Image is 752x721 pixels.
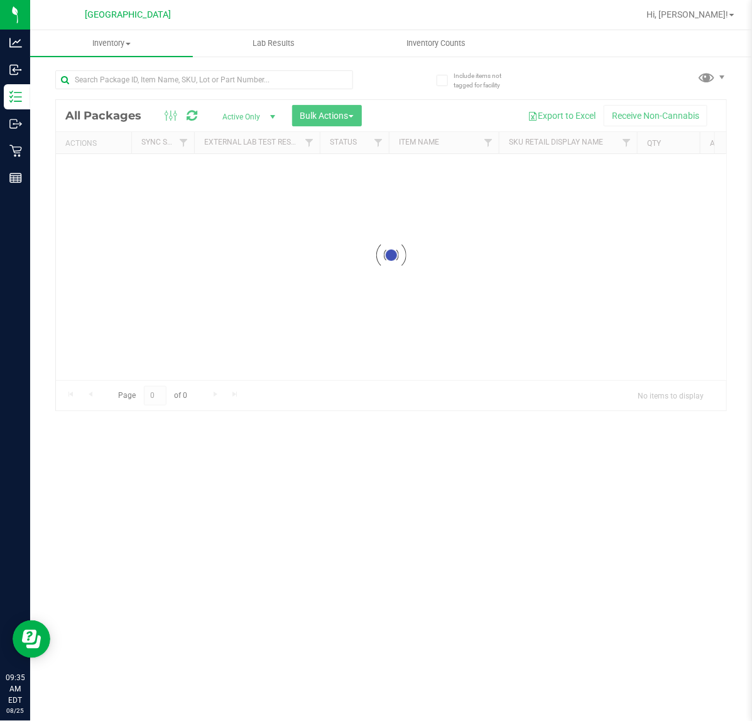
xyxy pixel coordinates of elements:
inline-svg: Analytics [9,36,22,49]
a: Inventory Counts [355,30,518,57]
span: Inventory Counts [390,38,482,49]
span: Hi, [PERSON_NAME]! [646,9,728,19]
inline-svg: Inbound [9,63,22,76]
inline-svg: Reports [9,172,22,184]
inline-svg: Retail [9,145,22,157]
a: Inventory [30,30,193,57]
input: Search Package ID, Item Name, SKU, Lot or Part Number... [55,70,353,89]
span: Inventory [30,38,193,49]
p: 09:35 AM EDT [6,672,25,706]
iframe: Resource center [13,620,50,658]
inline-svg: Outbound [9,118,22,130]
a: Lab Results [193,30,356,57]
span: Include items not tagged for facility [454,71,516,90]
inline-svg: Inventory [9,91,22,103]
span: Lab Results [236,38,312,49]
p: 08/25 [6,706,25,715]
span: [GEOGRAPHIC_DATA] [85,9,172,20]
